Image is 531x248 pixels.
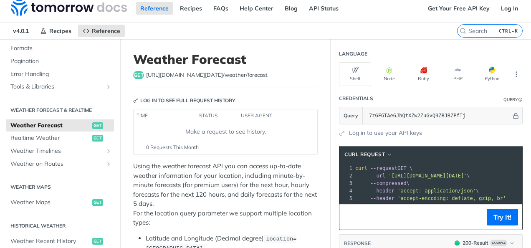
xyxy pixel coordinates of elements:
[397,188,476,194] span: 'accept: application/json'
[355,165,412,171] span: GET \
[105,148,112,154] button: Show subpages for Weather Timelines
[146,71,268,79] span: https://api.tomorrow.io/v4/weather/forecast
[133,98,138,103] svg: Key
[235,2,278,15] a: Help Center
[196,109,238,123] th: status
[209,2,233,15] a: FAQs
[503,96,523,103] div: QueryInformation
[518,98,523,102] i: Information
[487,209,518,225] button: Try It!
[134,109,196,123] th: time
[10,70,112,78] span: Error Handling
[355,165,367,171] span: curl
[370,180,407,186] span: --compressed
[10,57,112,66] span: Pagination
[10,198,90,207] span: Weather Maps
[6,222,114,230] h2: Historical Weather
[6,196,114,209] a: Weather Mapsget
[6,235,114,248] a: Weather Recent Historyget
[175,2,207,15] a: Recipes
[490,240,507,246] span: Example
[10,121,90,130] span: Weather Forecast
[339,187,354,195] div: 4
[341,150,396,159] button: cURL Request
[35,25,76,37] a: Recipes
[10,237,90,245] span: Weather Recent History
[365,107,511,124] input: apikey
[476,62,508,86] button: Python
[105,84,112,90] button: Show subpages for Tools & Libraries
[355,188,479,194] span: \
[105,161,112,167] button: Show subpages for Weather on Routes
[463,239,488,247] div: 200 - Result
[397,195,506,201] span: 'accept-encoding: deflate, gzip, br'
[10,134,90,142] span: Realtime Weather
[349,129,422,137] a: Log in to use your API keys
[133,71,144,79] span: get
[355,180,410,186] span: \
[344,239,371,248] button: RESPONSE
[137,127,314,136] div: Make a request to see history.
[6,81,114,93] a: Tools & LibrariesShow subpages for Tools & Libraries
[49,27,71,35] span: Recipes
[10,147,103,155] span: Weather Timelines
[370,195,394,201] span: --header
[6,145,114,157] a: Weather TimelinesShow subpages for Weather Timelines
[146,144,199,151] span: 0 Requests This Month
[6,132,114,144] a: Realtime Weatherget
[388,173,467,179] span: '[URL][DOMAIN_NAME][DATE]'
[10,160,103,168] span: Weather on Routes
[6,106,114,114] h2: Weather Forecast & realtime
[133,162,318,228] p: Using the weather forecast API you can access up-to-date weather information for your location, i...
[344,211,355,223] button: Copy to clipboard
[510,68,523,81] button: More Languages
[304,2,343,15] a: API Status
[6,42,114,55] a: Formats
[136,2,173,15] a: Reference
[373,62,405,86] button: Node
[339,180,354,187] div: 3
[450,239,518,247] button: 200200-ResultExample
[92,135,103,142] span: get
[133,52,318,67] h1: Weather Forecast
[370,165,397,171] span: --request
[460,28,466,34] svg: Search
[503,96,518,103] div: Query
[407,62,440,86] button: Ruby
[455,240,460,245] span: 200
[344,112,358,119] span: Query
[92,122,103,129] span: get
[442,62,474,86] button: PHP
[78,25,125,37] a: Reference
[339,50,367,58] div: Language
[511,111,520,120] button: Hide
[370,173,385,179] span: --url
[133,97,235,104] div: Log in to see full request history
[339,62,371,86] button: Shell
[10,83,103,91] span: Tools & Libraries
[8,25,33,37] span: v4.0.1
[496,2,523,15] a: Log In
[6,68,114,81] a: Error Handling
[6,183,114,191] h2: Weather Maps
[92,199,103,206] span: get
[238,109,301,123] th: user agent
[344,151,385,158] span: cURL Request
[10,44,112,53] span: Formats
[497,27,520,35] kbd: CTRL-K
[280,2,302,15] a: Blog
[6,158,114,170] a: Weather on RoutesShow subpages for Weather on Routes
[339,107,363,124] button: Query
[423,2,494,15] a: Get Your Free API Key
[370,188,394,194] span: --header
[513,71,520,78] svg: More ellipsis
[339,95,373,102] div: Credentials
[339,195,354,202] div: 5
[339,164,354,172] div: 1
[92,27,120,35] span: Reference
[92,238,103,245] span: get
[6,119,114,132] a: Weather Forecastget
[339,172,354,180] div: 2
[6,55,114,68] a: Pagination
[355,173,470,179] span: \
